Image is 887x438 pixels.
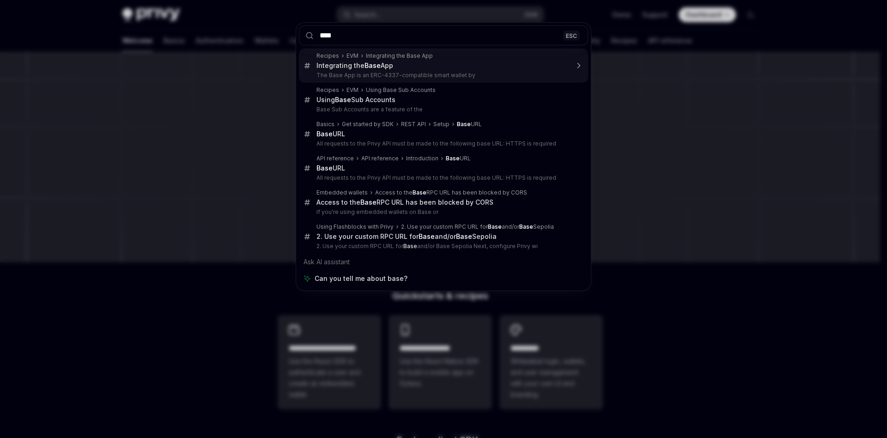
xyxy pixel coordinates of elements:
b: Base [519,223,533,230]
p: All requests to the Privy API must be made to the following base URL: HTTPS is required [316,140,569,147]
div: Ask AI assistant [299,254,588,270]
b: Base [413,189,426,196]
div: Introduction [406,155,438,162]
b: Base [446,155,460,162]
div: Access to the RPC URL has been blocked by CORS [316,198,493,207]
div: REST API [401,121,426,128]
div: Get started by SDK [342,121,394,128]
b: Base [365,61,381,69]
span: Can you tell me about base? [315,274,407,283]
div: Recipes [316,52,339,60]
div: Access to the RPC URL has been blocked by CORS [375,189,527,196]
div: 2. Use your custom RPC URL for and/or Sepolia [401,223,554,231]
div: Using Base Sub Accounts [366,86,436,94]
div: Using Sub Accounts [316,96,395,104]
div: EVM [346,52,358,60]
p: If you're using embedded wallets on Base or [316,208,569,216]
b: Base [419,232,435,240]
div: URL [457,121,482,128]
p: The Base App is an ERC-4337-compatible smart wallet by [316,72,569,79]
b: Base [457,121,471,128]
div: 2. Use your custom RPC URL for and/or Sepolia [316,232,497,241]
div: API reference [361,155,399,162]
div: Recipes [316,86,339,94]
div: EVM [346,86,358,94]
div: Basics [316,121,334,128]
div: Setup [433,121,450,128]
div: Embedded wallets [316,189,368,196]
div: Using Flashblocks with Privy [316,223,394,231]
div: API reference [316,155,354,162]
p: 2. Use your custom RPC URL for and/or Base Sepolia Next, configure Privy wi [316,243,569,250]
b: Base [403,243,417,249]
b: Base [335,96,351,103]
div: ESC [563,30,580,40]
p: Base Sub Accounts are a feature of the [316,106,569,113]
b: Base [488,223,502,230]
div: URL [316,130,345,138]
b: Base [360,198,377,206]
div: URL [316,164,345,172]
div: Integrating the Base App [366,52,433,60]
b: Base [316,164,333,172]
p: All requests to the Privy API must be made to the following base URL: HTTPS is required [316,174,569,182]
div: URL [446,155,471,162]
b: Base [316,130,333,138]
div: Integrating the App [316,61,393,70]
b: Base [456,232,472,240]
